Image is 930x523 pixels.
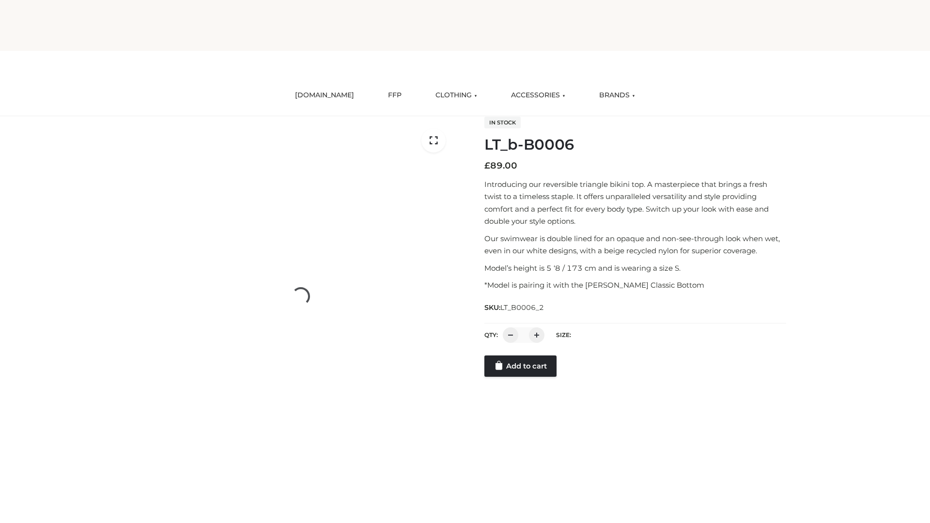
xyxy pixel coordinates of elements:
bdi: 89.00 [484,160,517,171]
a: ACCESSORIES [504,85,573,106]
a: CLOTHING [428,85,484,106]
label: QTY: [484,331,498,338]
h1: LT_b-B0006 [484,136,786,154]
p: *Model is pairing it with the [PERSON_NAME] Classic Bottom [484,279,786,292]
p: Model’s height is 5 ‘8 / 173 cm and is wearing a size S. [484,262,786,275]
a: BRANDS [592,85,642,106]
label: Size: [556,331,571,338]
a: [DOMAIN_NAME] [288,85,361,106]
span: SKU: [484,302,545,313]
p: Our swimwear is double lined for an opaque and non-see-through look when wet, even in our white d... [484,232,786,257]
p: Introducing our reversible triangle bikini top. A masterpiece that brings a fresh twist to a time... [484,178,786,228]
span: LT_B0006_2 [500,303,544,312]
span: In stock [484,117,521,128]
a: FFP [381,85,409,106]
a: Add to cart [484,355,557,377]
span: £ [484,160,490,171]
